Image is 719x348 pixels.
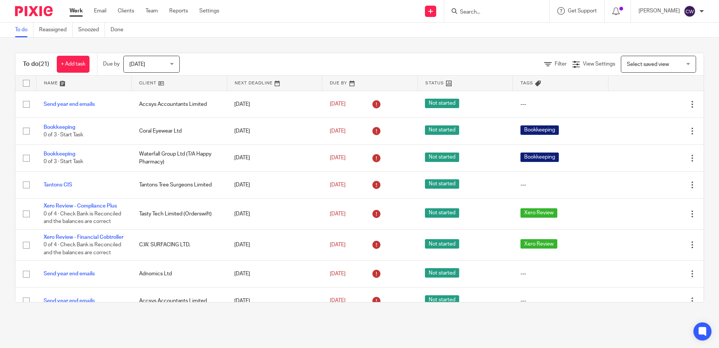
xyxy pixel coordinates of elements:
td: Coral Eyewear Ltd [132,118,227,144]
span: (21) [39,61,49,67]
span: [DATE] [330,102,346,107]
a: Team [146,7,158,15]
span: Select saved view [627,62,669,67]
td: Tasty Tech Limited (Orderswift) [132,198,227,229]
span: [DATE] [330,182,346,188]
span: Not started [425,99,459,108]
input: Search [459,9,527,16]
span: 0 of 3 · Start Task [44,132,83,137]
span: [DATE] [330,128,346,134]
td: [DATE] [227,261,322,287]
span: Tags [520,81,533,85]
span: Xero Review [520,239,557,249]
p: Due by [103,60,120,68]
span: Filter [555,61,567,67]
a: Work [70,7,83,15]
span: 0 of 4 · Check Bank is Reconciled and the balances are correct [44,211,121,224]
span: Not started [425,179,459,189]
td: [DATE] [227,198,322,229]
td: Tantons Tree Surgeons Limited [132,171,227,198]
span: Not started [425,208,459,218]
a: Bookkeeping [44,125,75,130]
span: Not started [425,239,459,249]
span: Get Support [568,8,597,14]
span: [DATE] [330,271,346,276]
a: + Add task [57,56,89,73]
a: Bookkeeping [44,151,75,157]
div: --- [520,297,601,305]
a: Reassigned [39,23,73,37]
a: Reports [169,7,188,15]
td: Accsys Accountants Limited [132,91,227,118]
td: [DATE] [227,287,322,314]
a: Xero Review - Financial Cobtroller [44,235,123,240]
span: Not started [425,268,459,278]
span: [DATE] [330,298,346,304]
div: --- [520,270,601,278]
span: Not started [425,125,459,135]
h1: To do [23,60,49,68]
a: Send year end emails [44,102,95,107]
td: [DATE] [227,91,322,118]
span: Bookkeeping [520,125,559,135]
span: Not started [425,153,459,162]
td: [DATE] [227,145,322,171]
a: Xero Review - Compliance Plus [44,203,117,209]
div: --- [520,181,601,189]
a: Snoozed [78,23,105,37]
td: C.W. SURFACING LTD. [132,229,227,260]
td: [DATE] [227,229,322,260]
a: Send year end emails [44,298,95,304]
span: [DATE] [330,155,346,160]
td: [DATE] [227,118,322,144]
td: Waterfall Group Ltd (T/A Happy Pharmacy) [132,145,227,171]
span: [DATE] [129,62,145,67]
a: Tantons CIS [44,182,72,188]
a: To do [15,23,33,37]
span: Xero Review [520,208,557,218]
img: Pixie [15,6,53,16]
img: svg%3E [684,5,696,17]
div: --- [520,101,601,108]
span: [DATE] [330,242,346,247]
span: 0 of 3 · Start Task [44,159,83,165]
a: Email [94,7,106,15]
span: Bookkeeping [520,153,559,162]
a: Send year end emails [44,271,95,276]
p: [PERSON_NAME] [639,7,680,15]
span: View Settings [583,61,615,67]
td: [DATE] [227,171,322,198]
td: Accsys Accountants Limited [132,287,227,314]
span: Not started [425,295,459,305]
a: Clients [118,7,134,15]
span: 0 of 4 · Check Bank is Reconciled and the balances are correct [44,242,121,255]
a: Settings [199,7,219,15]
span: [DATE] [330,211,346,217]
td: Adnomics Ltd [132,261,227,287]
a: Done [111,23,129,37]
